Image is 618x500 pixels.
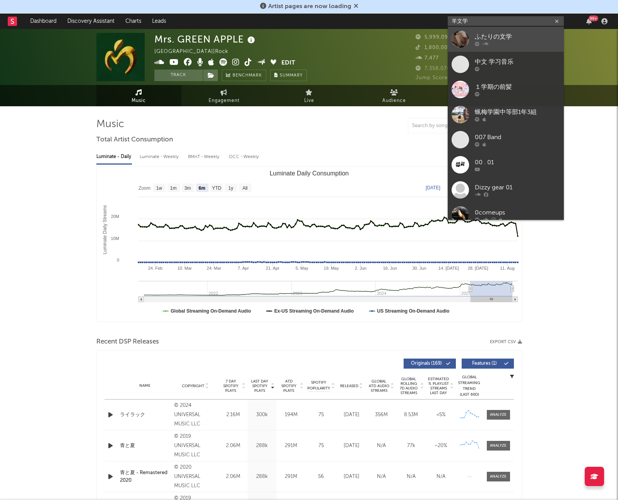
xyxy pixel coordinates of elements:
[269,170,349,177] text: Luminate Daily Consumption
[154,70,203,81] button: Track
[148,266,162,270] text: 24. Feb
[416,45,451,50] span: 1,800,000
[250,411,275,419] div: 300k
[207,266,221,270] text: 24. Mar
[221,411,246,419] div: 2.16M
[308,411,335,419] div: 75
[412,266,426,270] text: 30. Jun
[267,85,352,106] a: Live
[448,102,564,127] a: 蝋梅学園中等部1年3組
[409,361,444,366] span: Originals ( 169 )
[354,3,358,10] span: Dismiss
[154,47,237,56] div: [GEOGRAPHIC_DATA] | Rock
[398,473,424,481] div: N/A
[416,75,462,80] span: Jump Score: 60.0
[340,384,358,388] span: Released
[279,379,299,393] span: ATD Spotify Plays
[181,85,267,106] a: Engagement
[428,442,454,450] div: ~ 20 %
[428,411,454,419] div: <5%
[398,442,424,450] div: 77k
[170,185,176,191] text: 1m
[448,177,564,202] a: Dizzy gear 01
[416,35,451,40] span: 5,999,095
[308,473,335,481] div: 56
[228,185,233,191] text: 1y
[458,374,481,398] div: Global Streaming Trend (Last 60D)
[270,70,307,81] button: Summary
[339,473,365,481] div: [DATE]
[199,185,205,191] text: 6m
[171,308,251,314] text: Global Streaming On-Demand Audio
[238,266,249,270] text: 7. Apr
[139,185,151,191] text: Zoom
[279,411,304,419] div: 194M
[209,96,240,105] span: Engagement
[156,185,162,191] text: 1w
[120,14,147,29] a: Charts
[448,77,564,102] a: １学期の前髪
[428,473,454,481] div: N/A
[188,150,221,163] div: BMAT - Weekly
[448,127,564,152] a: 007 Band
[229,150,260,163] div: OCC - Weekly
[97,167,522,321] svg: Luminate Daily Consumption
[586,18,592,24] button: 99+
[368,442,394,450] div: N/A
[250,442,275,450] div: 288k
[212,185,221,191] text: YTD
[174,463,216,491] div: © 2020 UNIVERSAL MUSIC LLC
[116,258,119,262] text: 0
[120,442,171,450] a: 青と夏
[475,83,560,92] div: １学期の前髪
[462,359,514,369] button: Features(1)
[233,71,262,80] span: Benchmark
[416,56,439,61] span: 7,477
[398,377,419,395] span: Global Rolling 7D Audio Streams
[25,14,62,29] a: Dashboard
[250,473,275,481] div: 288k
[426,185,440,190] text: [DATE]
[475,32,560,42] div: ふたりの文学
[377,308,449,314] text: US Streaming On-Demand Audio
[428,377,449,395] span: Estimated % Playlist Streams Last Day
[437,85,522,106] a: Playlists/Charts
[132,96,146,105] span: Music
[242,185,247,191] text: All
[120,411,171,419] a: ライラック
[221,379,241,393] span: 7 Day Spotify Plays
[96,337,159,347] span: Recent DSP Releases
[368,411,394,419] div: 356M
[383,266,397,270] text: 16. Jun
[154,33,257,46] div: Mrs. GREEN APPLE
[62,14,120,29] a: Discovery Assistant
[339,411,365,419] div: [DATE]
[111,214,119,219] text: 20M
[308,442,335,450] div: 75
[475,183,560,192] div: Dizzy gear 01
[96,85,181,106] a: Music
[448,52,564,77] a: 中文 学习音乐
[475,58,560,67] div: 中文 学习音乐
[490,340,522,344] button: Export CSV
[295,266,308,270] text: 5. May
[140,150,180,163] div: Luminate - Weekly
[475,133,560,142] div: 007 Band
[268,3,351,10] span: Artist pages are now loading
[266,266,279,270] text: 21. Apr
[279,442,304,450] div: 291M
[438,266,459,270] text: 14. [DATE]
[368,379,390,393] span: Global ATD Audio Streams
[307,380,330,391] span: Spotify Popularity
[120,469,171,484] a: 青と夏 - Remastered 2020
[279,473,304,481] div: 291M
[416,66,498,71] span: 7,358,074 Monthly Listeners
[281,58,295,68] button: Edit
[221,473,246,481] div: 2.06M
[448,202,564,228] a: 0comeups
[467,361,502,366] span: Features ( 1 )
[96,135,173,145] span: Total Artist Consumption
